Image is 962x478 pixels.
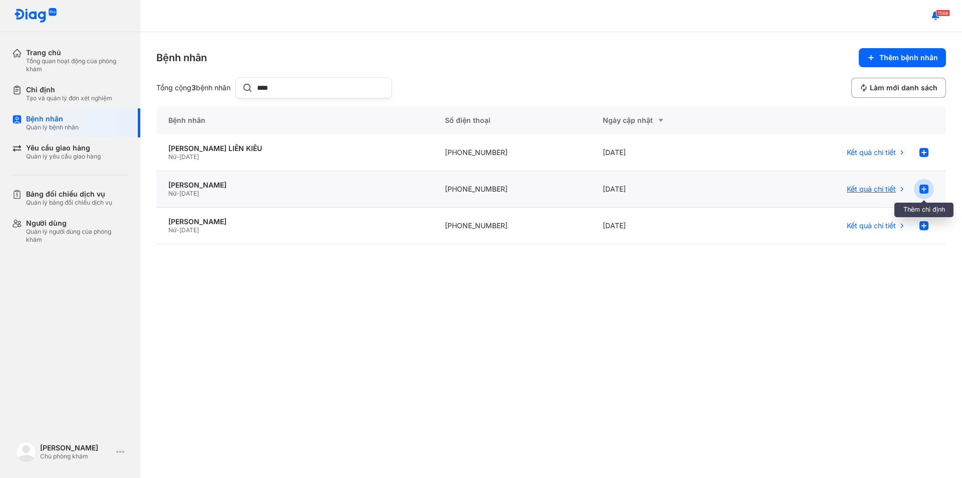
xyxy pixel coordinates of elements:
[16,442,36,462] img: logo
[176,190,179,197] span: -
[433,106,591,134] div: Số điện thoại
[936,10,950,17] span: 1566
[40,452,112,460] div: Chủ phòng khám
[433,208,591,244] div: [PHONE_NUMBER]
[156,106,433,134] div: Bệnh nhân
[168,181,421,190] div: [PERSON_NAME]
[433,171,591,208] div: [PHONE_NUMBER]
[591,208,749,244] div: [DATE]
[168,226,176,234] span: Nữ
[179,226,199,234] span: [DATE]
[879,53,938,62] span: Thêm bệnh nhân
[26,152,101,161] div: Quản lý yêu cầu giao hàng
[591,134,749,171] div: [DATE]
[26,85,112,94] div: Chỉ định
[191,83,196,92] span: 3
[26,57,128,73] div: Tổng quan hoạt động của phòng khám
[433,134,591,171] div: [PHONE_NUMBER]
[859,48,946,67] button: Thêm bệnh nhân
[847,185,896,194] span: Kết quả chi tiết
[40,443,112,452] div: [PERSON_NAME]
[870,83,937,92] span: Làm mới danh sách
[168,190,176,197] span: Nữ
[26,199,112,207] div: Quản lý bảng đối chiếu dịch vụ
[168,217,421,226] div: [PERSON_NAME]
[176,226,179,234] span: -
[26,143,101,152] div: Yêu cầu giao hàng
[156,51,207,65] div: Bệnh nhân
[168,144,421,153] div: [PERSON_NAME] LIÊN KIỀU
[847,148,896,157] span: Kết quả chi tiết
[156,83,231,92] div: Tổng cộng bệnh nhân
[591,171,749,208] div: [DATE]
[176,153,179,161] span: -
[26,123,79,131] div: Quản lý bệnh nhân
[168,153,176,161] span: Nữ
[603,114,737,126] div: Ngày cập nhật
[847,221,896,230] span: Kết quả chi tiết
[851,78,946,98] button: Làm mới danh sách
[14,8,57,24] img: logo
[26,219,128,228] div: Người dùng
[26,114,79,123] div: Bệnh nhân
[179,153,199,161] span: [DATE]
[26,94,112,102] div: Tạo và quản lý đơn xét nghiệm
[26,190,112,199] div: Bảng đối chiếu dịch vụ
[26,48,128,57] div: Trang chủ
[26,228,128,244] div: Quản lý người dùng của phòng khám
[179,190,199,197] span: [DATE]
